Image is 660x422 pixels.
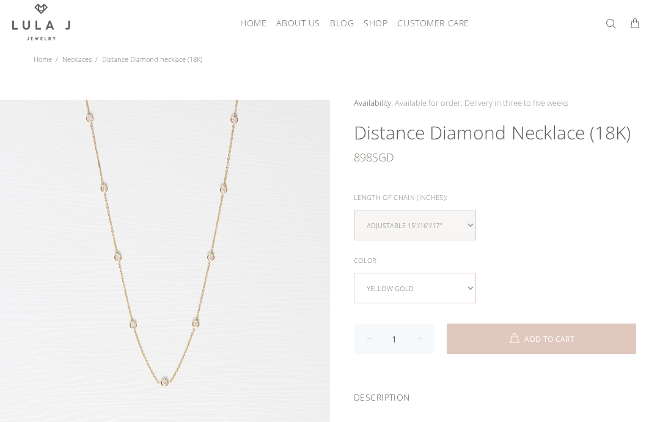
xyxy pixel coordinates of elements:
span: 898 [354,146,372,170]
a: HOME [235,14,271,33]
span: BLOG [330,19,354,28]
div: Length of Chain (inches): [354,190,636,206]
span: Available for order. Delivery in three to five weeks [395,98,568,109]
a: Home [34,55,52,64]
span: CUSTOMER CARE [397,19,469,28]
a: Necklaces [62,55,92,64]
a: BLOG [325,14,359,33]
span: Availability: [354,98,393,109]
div: SGD [354,146,636,170]
button: ADD TO CART [447,324,636,355]
span: ABOUT US [276,19,320,28]
a: CUSTOMER CARE [392,14,469,33]
a: SHOP [359,14,392,33]
span: SHOP [364,19,387,28]
a: ABOUT US [271,14,324,33]
span: ADD TO CART [524,336,574,344]
span: Distance Diamond necklace (18K) [102,55,202,64]
div: DESCRIPTION [354,377,636,415]
div: Color: [354,253,636,269]
span: HOME [240,19,266,28]
h1: Distance Diamond necklace (18K) [354,121,636,146]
